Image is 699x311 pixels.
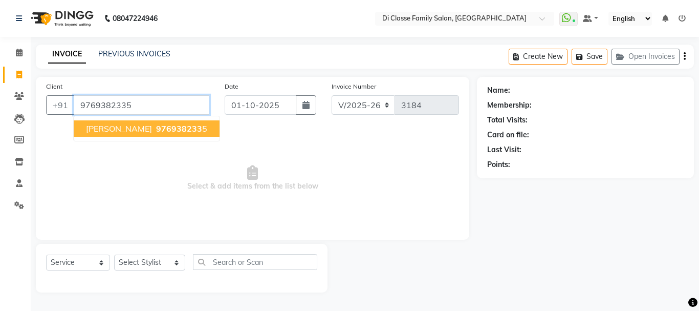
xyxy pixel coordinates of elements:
span: 976938233 [156,123,202,134]
input: Search by Name/Mobile/Email/Code [74,95,209,115]
ngb-highlight: 5 [154,123,207,134]
div: Membership: [487,100,532,111]
span: Select & add items from the list below [46,127,459,230]
label: Date [225,82,238,91]
div: Card on file: [487,130,529,140]
a: PREVIOUS INVOICES [98,49,170,58]
button: Create New [509,49,567,65]
button: +91 [46,95,75,115]
label: Client [46,82,62,91]
b: 08047224946 [113,4,158,33]
a: INVOICE [48,45,86,64]
label: Invoice Number [332,82,376,91]
button: Open Invoices [611,49,680,65]
img: logo [26,4,96,33]
span: [PERSON_NAME] [86,123,152,134]
div: Total Visits: [487,115,528,126]
button: Save [572,49,607,65]
div: Points: [487,159,510,170]
div: Last Visit: [487,144,521,155]
div: Name: [487,85,510,96]
input: Search or Scan [193,254,317,270]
